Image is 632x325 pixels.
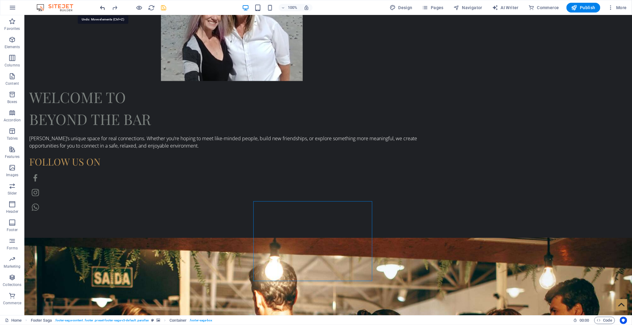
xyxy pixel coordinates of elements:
[288,4,298,11] h6: 100%
[151,319,154,322] i: This element is a customizable preset
[7,246,18,251] p: Forms
[580,317,589,324] span: 00 00
[3,301,21,305] p: Commerce
[584,318,585,323] span: :
[5,81,19,86] p: Content
[160,4,167,11] button: save
[597,317,612,324] span: Code
[620,317,627,324] button: Usercentrics
[4,118,21,123] p: Accordion
[573,317,589,324] h6: Session time
[5,63,20,68] p: Columns
[170,317,187,324] span: Click to select. Double-click to edit
[35,4,81,11] img: Editor Logo
[148,4,155,11] button: reload
[189,317,212,324] span: . footer-saga-box
[148,4,155,11] i: Reload page
[8,191,17,196] p: Slider
[605,3,629,12] button: More
[99,4,106,11] button: undo
[594,317,615,324] button: Code
[31,317,212,324] nav: breadcrumb
[526,3,562,12] button: Commerce
[420,3,446,12] button: Pages
[279,4,300,11] button: 100%
[4,26,20,31] p: Favorites
[7,227,18,232] p: Footer
[31,317,52,324] span: Click to select. Double-click to edit
[453,5,482,11] span: Navigator
[608,5,627,11] span: More
[4,264,20,269] p: Marketing
[3,282,21,287] p: Collections
[160,4,167,11] i: Save (Ctrl+S)
[7,136,18,141] p: Tables
[304,5,309,10] i: On resize automatically adjust zoom level to fit chosen device.
[492,5,519,11] span: AI Writer
[6,209,18,214] p: Header
[7,99,17,104] p: Boxes
[390,5,412,11] span: Design
[571,5,595,11] span: Publish
[451,3,485,12] button: Navigator
[5,45,20,49] p: Elements
[111,4,119,11] button: redo
[387,3,415,12] button: Design
[566,3,600,12] button: Publish
[6,173,19,177] p: Images
[156,319,160,322] i: This element contains a background
[528,5,559,11] span: Commerce
[5,154,20,159] p: Features
[55,317,149,324] span: . footer-saga-content .footer .preset-footer-saga-v3-default .parallax
[422,5,444,11] span: Pages
[112,4,119,11] i: Redo: Add element (Ctrl+Y, ⌘+Y)
[490,3,521,12] button: AI Writer
[5,317,22,324] a: Click to cancel selection. Double-click to open Pages
[387,3,415,12] div: Design (Ctrl+Alt+Y)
